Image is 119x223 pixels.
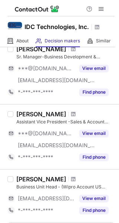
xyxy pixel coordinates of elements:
span: [EMAIL_ADDRESS][DOMAIN_NAME] [18,142,95,149]
img: c08b5fc2acd2e8d502218cd0018e75bc [7,18,22,33]
button: Reveal Button [79,130,109,137]
h1: IDC Technologies, Inc. [25,22,89,31]
img: ContactOut v5.3.10 [15,4,59,13]
button: Reveal Button [79,88,109,96]
span: ***@[DOMAIN_NAME] [18,130,75,137]
div: Assistant Vice President -Sales & Account management [16,119,115,125]
span: About [16,38,29,44]
div: Business Unit Head - (Wipro Account US Staffing) [16,184,115,190]
span: ***@[DOMAIN_NAME] [18,65,75,72]
div: [PERSON_NAME] [16,110,66,118]
span: Similar [96,38,111,44]
div: [PERSON_NAME] [16,175,66,183]
span: [EMAIL_ADDRESS][DOMAIN_NAME] [18,195,75,202]
span: [EMAIL_ADDRESS][DOMAIN_NAME] [18,77,95,84]
button: Reveal Button [79,65,109,72]
button: Reveal Button [79,195,109,202]
button: Reveal Button [79,207,109,214]
div: [PERSON_NAME] [16,45,66,53]
button: Reveal Button [79,153,109,161]
span: Decision makers [45,38,80,44]
div: Sr. Manager-Business Development & Strategic Alliance [16,54,115,60]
